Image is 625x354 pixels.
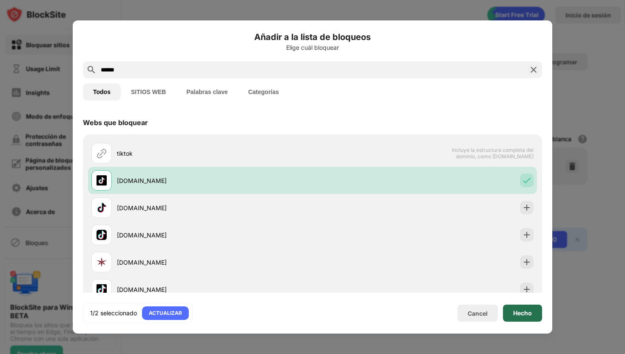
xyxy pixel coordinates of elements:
[83,31,542,43] h6: Añadir a la lista de bloqueos
[83,83,121,100] button: Todos
[446,147,534,160] span: Incluye la estructura completa del dominio, como [DOMAIN_NAME]
[513,310,532,317] div: Hecho
[121,83,176,100] button: SITIOS WEB
[528,65,539,75] img: search-close
[117,285,312,294] div: [DOMAIN_NAME]
[149,309,182,317] div: ACTUALIZAR
[468,310,488,317] div: Cancel
[117,176,312,185] div: [DOMAIN_NAME]
[90,309,137,317] div: 1/2 seleccionado
[117,258,312,267] div: [DOMAIN_NAME]
[97,230,107,240] img: favicons
[83,118,148,127] div: Webs que bloquear
[97,148,107,158] img: url.svg
[83,44,542,51] div: Elige cuál bloquear
[176,83,238,100] button: Palabras clave
[97,284,107,294] img: favicons
[117,231,312,240] div: [DOMAIN_NAME]
[117,149,312,158] div: tiktok
[97,175,107,186] img: favicons
[97,203,107,213] img: favicons
[86,65,97,75] img: search.svg
[97,257,107,267] img: favicons
[238,83,289,100] button: Categorías
[117,203,312,212] div: [DOMAIN_NAME]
